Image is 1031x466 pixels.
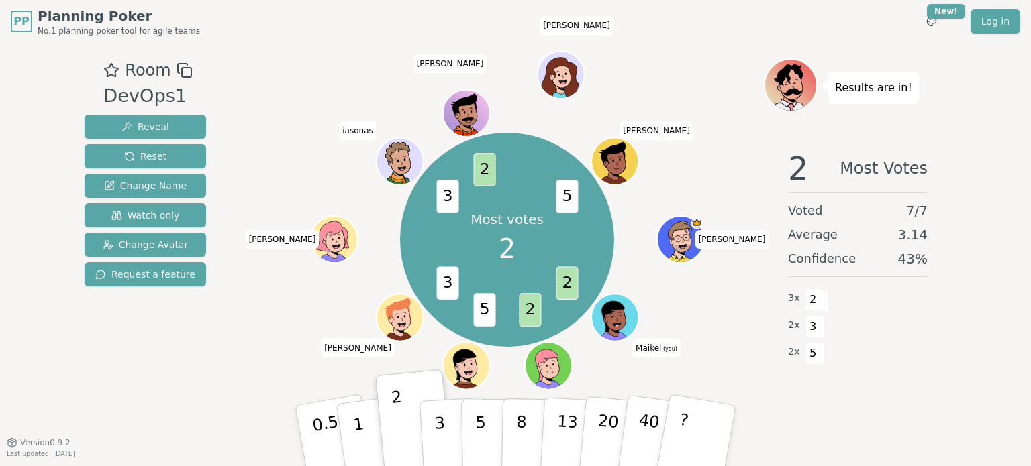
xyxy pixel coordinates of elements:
span: Click to change your name [321,339,395,357]
span: Watch only [111,209,180,222]
span: Planning Poker [38,7,200,25]
span: Room [125,58,170,82]
span: Click to change your name [339,121,377,140]
span: Confidence [788,249,856,268]
button: Click to change your avatar [593,295,637,339]
span: Click to change your name [413,54,487,73]
span: Voted [788,201,823,220]
span: Thijs is the host [691,217,703,229]
span: Most Votes [840,152,928,184]
span: Change Avatar [103,238,189,251]
span: No.1 planning poker tool for agile teams [38,25,200,36]
a: Log in [971,9,1020,34]
span: 2 x [788,345,800,359]
span: Last updated: [DATE] [7,450,75,457]
span: 2 [499,229,515,269]
button: Change Name [85,174,206,198]
p: Most votes [471,210,544,229]
span: 2 [473,153,495,186]
button: Reveal [85,115,206,139]
span: Version 0.9.2 [20,437,70,448]
span: 2 [788,152,809,184]
span: Click to change your name [246,230,320,249]
button: Watch only [85,203,206,227]
span: 2 x [788,318,800,333]
span: Click to change your name [632,339,681,357]
span: 2 [519,293,541,327]
span: Reveal [121,120,169,133]
span: 43 % [898,249,928,268]
span: 3 [436,266,458,300]
p: 2 [391,388,408,461]
button: New! [920,9,944,34]
span: 2 [556,266,578,300]
span: (you) [661,346,677,352]
div: New! [927,4,965,19]
span: 3 [436,180,458,213]
button: Add as favourite [103,58,119,82]
div: DevOps1 [103,82,192,110]
span: 7 / 7 [906,201,928,220]
span: PP [13,13,29,30]
button: Reset [85,144,206,168]
span: Change Name [104,179,187,192]
button: Change Avatar [85,233,206,257]
span: 5 [556,180,578,213]
p: Results are in! [835,78,912,97]
a: PPPlanning PokerNo.1 planning poker tool for agile teams [11,7,200,36]
span: Click to change your name [620,121,693,140]
span: Request a feature [95,268,195,281]
button: Version0.9.2 [7,437,70,448]
span: 5 [805,342,821,365]
button: Request a feature [85,262,206,286]
span: 2 [805,288,821,311]
span: 3 [805,315,821,338]
span: 3 x [788,291,800,306]
span: Reset [124,150,166,163]
span: 3.14 [897,225,928,244]
span: Click to change your name [540,16,613,35]
span: Average [788,225,838,244]
span: Click to change your name [695,230,769,249]
span: 5 [473,293,495,327]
